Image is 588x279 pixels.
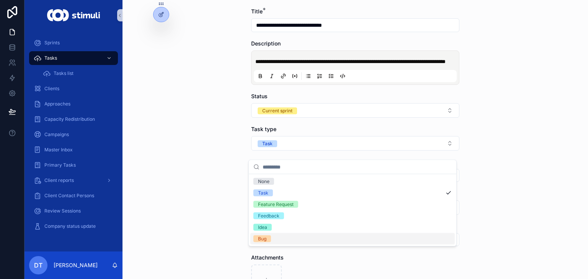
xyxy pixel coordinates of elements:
span: Client reports [44,177,74,183]
span: Approaches [44,101,70,107]
span: DT [34,261,42,270]
span: Master Inbox [44,147,73,153]
button: Select Button [251,136,459,151]
span: Review Sessions [44,208,81,214]
div: Feature Request [258,201,294,208]
div: Current sprint [262,107,292,114]
a: Campaigns [29,128,118,141]
a: Approaches [29,97,118,111]
span: Status [251,93,268,99]
div: scrollable content [24,31,122,243]
span: Assignee [251,159,275,165]
span: Tasks list [54,70,73,76]
span: Company status update [44,223,96,229]
a: Primary Tasks [29,158,118,172]
p: [PERSON_NAME] [54,261,98,269]
span: Sprints [44,40,60,46]
span: Campaigns [44,131,69,138]
a: Clients [29,82,118,96]
div: Idea [258,224,267,231]
span: Attachments [251,254,284,261]
span: Tasks [44,55,57,61]
span: Client Contact Persons [44,193,94,199]
span: Title [251,8,263,15]
a: Client reports [29,174,118,187]
span: Description [251,40,281,47]
a: Tasks [29,51,118,65]
span: Task type [251,126,276,132]
div: Bug [258,235,266,242]
img: App logo [47,9,100,21]
a: Company status update [29,219,118,233]
div: Task [258,190,268,196]
span: Primary Tasks [44,162,76,168]
a: Review Sessions [29,204,118,218]
span: Clients [44,86,59,92]
a: Master Inbox [29,143,118,157]
div: Suggestions [249,174,456,246]
a: Sprints [29,36,118,50]
div: Task [262,140,273,147]
span: Capacity Redistribution [44,116,95,122]
a: Tasks list [38,67,118,80]
button: Select Button [251,103,459,118]
div: Feedback [258,212,279,219]
a: Capacity Redistribution [29,112,118,126]
div: None [258,178,269,185]
a: Client Contact Persons [29,189,118,203]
